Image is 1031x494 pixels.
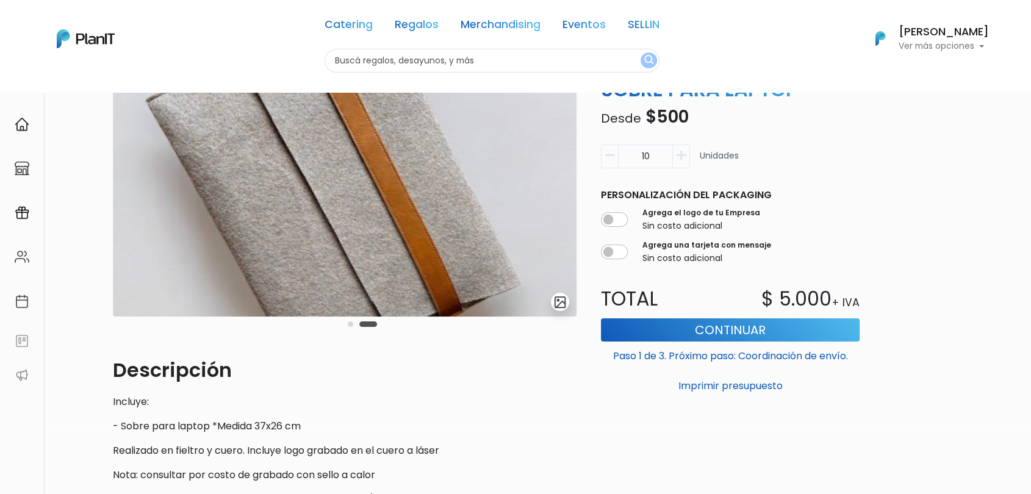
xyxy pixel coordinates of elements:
p: Descripción [113,356,577,385]
img: home-e721727adea9d79c4d83392d1f703f7f8bce08238fde08b1acbfd93340b81755.svg [15,117,29,132]
p: Paso 1 de 3. Próximo paso: Coordinación de envío. [601,344,860,363]
a: SELLIN [628,20,659,34]
img: PlanIt Logo [867,25,894,52]
button: Carousel Page 1 [348,321,353,327]
button: PlanIt Logo [PERSON_NAME] Ver más opciones [860,23,989,54]
img: feedback-78b5a0c8f98aac82b08bfc38622c3050aee476f2c9584af64705fc4e61158814.svg [15,334,29,348]
p: Personalización del packaging [601,188,860,202]
span: $500 [645,105,689,129]
img: 59D6B837-DB45-47C0-A2D9-8B8689A8AC7E.jpeg [113,53,577,317]
div: Carousel Pagination [345,317,380,331]
div: ¿Necesitás ayuda? [63,12,176,35]
p: - Sobre para laptop *Medida 37x26 cm [113,419,577,434]
p: $ 5.000 [761,284,832,313]
img: calendar-87d922413cdce8b2cf7b7f5f62616a5cf9e4887200fb71536465627b3292af00.svg [15,294,29,309]
input: Buscá regalos, desayunos, y más [325,49,659,73]
p: Unidades [700,149,739,173]
img: gallery-light [553,295,567,309]
p: + IVA [832,295,860,310]
label: Agrega una tarjeta con mensaje [642,240,771,251]
button: Continuar [601,318,860,342]
p: Realizado en fieltro y cuero. Incluye logo grabado en el cuero a láser [113,443,577,458]
a: Eventos [562,20,606,34]
button: Imprimir presupuesto [601,376,860,396]
img: marketplace-4ceaa7011d94191e9ded77b95e3339b90024bf715f7c57f8cf31f2d8c509eaba.svg [15,161,29,176]
img: people-662611757002400ad9ed0e3c099ab2801c6687ba6c219adb57efc949bc21e19d.svg [15,249,29,264]
p: Incluye: [113,395,577,409]
button: Carousel Page 2 (Current Slide) [359,321,377,327]
img: PlanIt Logo [57,29,115,48]
p: Sin costo adicional [642,220,760,232]
img: partners-52edf745621dab592f3b2c58e3bca9d71375a7ef29c3b500c9f145b62cc070d4.svg [15,368,29,382]
h6: [PERSON_NAME] [899,27,989,38]
img: campaigns-02234683943229c281be62815700db0a1741e53638e28bf9629b52c665b00959.svg [15,206,29,220]
a: Catering [325,20,373,34]
label: Agrega el logo de tu Empresa [642,207,760,218]
a: Merchandising [461,20,541,34]
p: Sin costo adicional [642,252,771,265]
span: Desde [601,110,641,127]
img: search_button-432b6d5273f82d61273b3651a40e1bd1b912527efae98b1b7a1b2c0702e16a8d.svg [644,55,653,66]
p: Ver más opciones [899,42,989,51]
a: Regalos [395,20,439,34]
p: Total [594,284,730,313]
p: Nota: consultar por costo de grabado con sello a calor [113,468,577,482]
